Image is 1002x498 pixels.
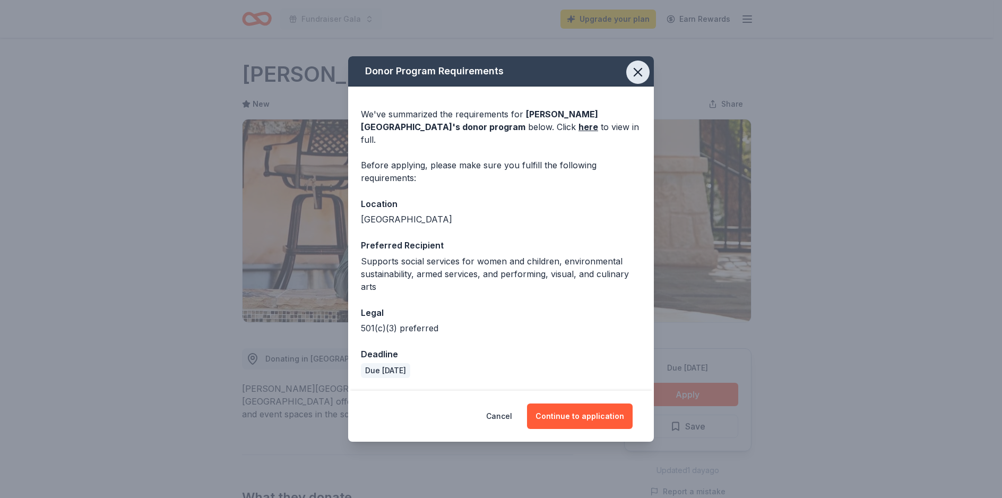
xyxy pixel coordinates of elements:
div: Deadline [361,347,641,361]
button: Cancel [486,403,512,429]
div: Before applying, please make sure you fulfill the following requirements: [361,159,641,184]
a: here [578,121,598,133]
div: We've summarized the requirements for below. Click to view in full. [361,108,641,146]
div: Due [DATE] [361,363,410,378]
button: Continue to application [527,403,633,429]
div: Supports social services for women and children, environmental sustainability, armed services, an... [361,255,641,293]
div: Donor Program Requirements [348,56,654,87]
div: 501(c)(3) preferred [361,322,641,334]
div: Legal [361,306,641,320]
div: Location [361,197,641,211]
div: [GEOGRAPHIC_DATA] [361,213,641,226]
div: Preferred Recipient [361,238,641,252]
